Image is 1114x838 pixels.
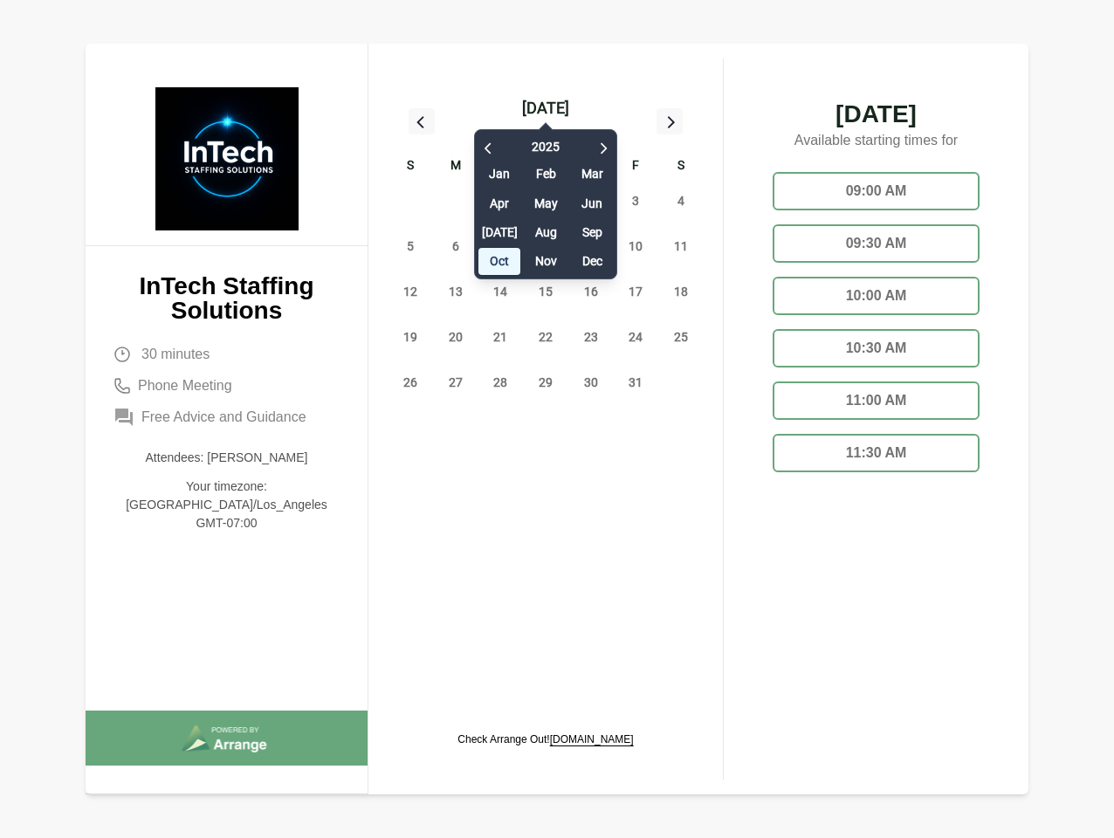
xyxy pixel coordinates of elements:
span: Friday, October 10, 2025 [623,234,648,258]
span: Sunday, October 26, 2025 [398,370,423,395]
span: 30 minutes [141,344,210,365]
div: 09:30 AM [773,224,980,263]
span: Wednesday, October 15, 2025 [533,279,558,304]
span: Sunday, October 19, 2025 [398,325,423,349]
div: S [388,155,433,178]
p: InTech Staffing Solutions [113,274,340,323]
span: Friday, October 31, 2025 [623,370,648,395]
div: 11:30 AM [773,434,980,472]
div: 09:00 AM [773,172,980,210]
span: Monday, October 6, 2025 [444,234,468,258]
span: Tuesday, October 21, 2025 [488,325,512,349]
a: [DOMAIN_NAME] [550,733,634,745]
span: Saturday, October 25, 2025 [669,325,693,349]
span: Thursday, October 30, 2025 [579,370,603,395]
div: S [658,155,704,178]
span: Thursday, October 16, 2025 [579,279,603,304]
p: Your timezone: [GEOGRAPHIC_DATA]/Los_Angeles GMT-07:00 [113,477,340,532]
div: 10:00 AM [773,277,980,315]
span: Free Advice and Guidance [141,407,306,428]
div: 11:00 AM [773,381,980,420]
span: Monday, October 20, 2025 [444,325,468,349]
span: Friday, October 24, 2025 [623,325,648,349]
span: Saturday, October 18, 2025 [669,279,693,304]
span: Sunday, October 5, 2025 [398,234,423,258]
span: Wednesday, October 29, 2025 [533,370,558,395]
span: Saturday, October 11, 2025 [669,234,693,258]
span: [DATE] [759,102,994,127]
span: Tuesday, October 14, 2025 [488,279,512,304]
span: Tuesday, October 28, 2025 [488,370,512,395]
span: Wednesday, October 22, 2025 [533,325,558,349]
div: M [433,155,478,178]
span: Sunday, October 12, 2025 [398,279,423,304]
span: Thursday, October 23, 2025 [579,325,603,349]
span: Saturday, October 4, 2025 [669,189,693,213]
span: Monday, October 13, 2025 [444,279,468,304]
p: Available starting times for [759,127,994,158]
div: 10:30 AM [773,329,980,367]
span: Monday, October 27, 2025 [444,370,468,395]
div: F [614,155,659,178]
div: [DATE] [522,96,569,120]
span: Friday, October 17, 2025 [623,279,648,304]
span: Phone Meeting [138,375,232,396]
span: Friday, October 3, 2025 [623,189,648,213]
p: Check Arrange Out! [457,732,633,746]
p: Attendees: [PERSON_NAME] [113,449,340,467]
